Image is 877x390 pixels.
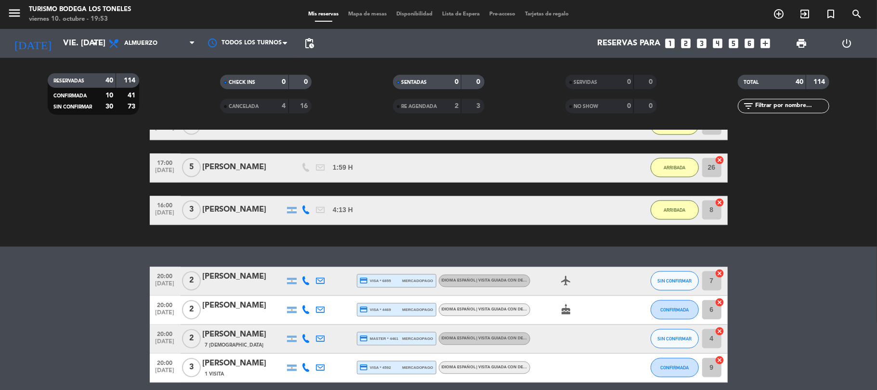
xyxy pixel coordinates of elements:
[651,300,699,320] button: CONFIRMADA
[476,79,482,85] strong: 0
[402,104,437,109] span: RE AGENDADA
[53,79,84,83] span: RESERVADAS
[796,79,803,85] strong: 40
[153,281,177,292] span: [DATE]
[203,161,285,174] div: [PERSON_NAME]
[657,336,692,342] span: SIN CONFIRMAR
[796,38,807,49] span: print
[153,368,177,379] span: [DATE]
[759,37,772,50] i: add_box
[657,279,692,284] span: SIN CONFIRMAR
[282,103,286,109] strong: 4
[561,275,572,287] i: airplanemode_active
[333,205,353,216] span: 4:13 H
[203,329,285,341] div: [PERSON_NAME]
[203,358,285,370] div: [PERSON_NAME]
[205,342,264,350] span: 7 [DEMOGRAPHIC_DATA]
[303,38,315,49] span: pending_actions
[851,8,863,20] i: search
[561,304,572,316] i: cake
[754,101,829,111] input: Filtrar por nombre...
[360,277,391,285] span: visa * 6855
[282,79,286,85] strong: 0
[360,363,391,372] span: visa * 4592
[333,162,353,174] span: 1:59 H
[715,298,725,308] i: cancel
[343,12,392,17] span: Mapa de mesas
[664,165,685,171] span: ARRIBADA
[53,105,92,109] span: SIN CONFIRMAR
[728,37,740,50] i: looks_5
[300,103,310,109] strong: 16
[442,366,613,370] span: Idioma Español | Visita guiada con degustación itinerante - Mosquita Muerta
[799,8,811,20] i: exit_to_app
[744,37,756,50] i: looks_6
[651,329,699,349] button: SIN CONFIRMAR
[392,12,437,17] span: Disponibilidad
[360,306,368,314] i: credit_card
[153,328,177,339] span: 20:00
[229,104,259,109] span: CANCELADA
[841,38,853,49] i: power_settings_new
[715,198,725,208] i: cancel
[153,125,177,136] span: [DATE]
[402,336,433,342] span: mercadopago
[824,29,870,58] div: LOG OUT
[442,337,635,341] span: Idioma Español | Visita guiada con degustacion itinerante - Degustación Fuego Blanco
[182,300,201,320] span: 2
[442,308,613,312] span: Idioma Español | Visita guiada con degustación itinerante - Mosquita Muerta
[651,158,699,177] button: ARRIBADA
[105,103,113,110] strong: 30
[360,277,368,285] i: credit_card
[627,79,631,85] strong: 0
[402,278,433,284] span: mercadopago
[360,335,399,343] span: master * 4461
[664,37,677,50] i: looks_one
[205,371,224,378] span: 1 Visita
[29,5,131,14] div: Turismo Bodega Los Toneles
[360,335,368,343] i: credit_card
[442,279,613,283] span: Idioma Español | Visita guiada con degustación itinerante - Mosquita Muerta
[743,100,754,112] i: filter_list
[203,300,285,312] div: [PERSON_NAME]
[715,356,725,365] i: cancel
[402,80,427,85] span: SENTADAS
[182,158,201,177] span: 5
[304,79,310,85] strong: 0
[744,80,759,85] span: TOTAL
[182,329,201,349] span: 2
[484,12,520,17] span: Pre-acceso
[520,12,574,17] span: Tarjetas de regalo
[402,307,433,313] span: mercadopago
[696,37,708,50] i: looks_3
[360,363,368,372] i: credit_card
[664,208,685,213] span: ARRIBADA
[153,200,177,211] span: 16:00
[182,271,201,291] span: 2
[153,339,177,350] span: [DATE]
[651,271,699,291] button: SIN CONFIRMAR
[7,33,58,54] i: [DATE]
[715,327,725,336] i: cancel
[7,6,22,24] button: menu
[773,8,785,20] i: add_circle_outline
[825,8,837,20] i: turned_in_not
[53,94,87,98] span: CONFIRMADA
[124,77,137,84] strong: 114
[153,210,177,221] span: [DATE]
[153,157,177,168] span: 17:00
[105,92,113,99] strong: 10
[651,358,699,377] button: CONFIRMADA
[303,12,343,17] span: Mis reservas
[715,156,725,165] i: cancel
[29,14,131,24] div: viernes 10. octubre - 19:53
[128,103,137,110] strong: 73
[660,365,689,371] span: CONFIRMADA
[7,6,22,20] i: menu
[649,103,654,109] strong: 0
[402,365,433,371] span: mercadopago
[660,308,689,313] span: CONFIRMADA
[153,310,177,321] span: [DATE]
[476,103,482,109] strong: 3
[680,37,693,50] i: looks_two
